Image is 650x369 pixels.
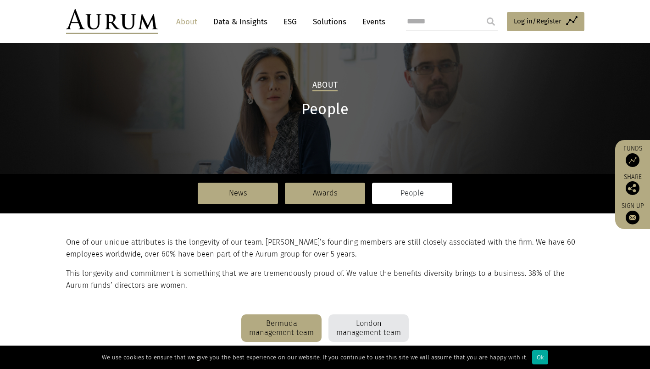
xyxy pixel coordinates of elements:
[209,13,272,30] a: Data & Insights
[285,183,365,204] a: Awards
[514,16,561,27] span: Log in/Register
[279,13,301,30] a: ESG
[532,350,548,364] div: Ok
[358,13,385,30] a: Events
[507,12,584,31] a: Log in/Register
[482,12,500,31] input: Submit
[620,202,645,224] a: Sign up
[620,174,645,195] div: Share
[626,153,639,167] img: Access Funds
[172,13,202,30] a: About
[198,183,278,204] a: News
[66,236,582,261] p: One of our unique attributes is the longevity of our team. [PERSON_NAME]’s founding members are s...
[312,80,338,91] h2: About
[626,211,639,224] img: Sign up to our newsletter
[66,101,584,118] h1: People
[372,183,452,204] a: People
[66,268,582,292] p: This longevity and commitment is something that we are tremendously proud of. We value the benefi...
[328,314,409,342] div: London management team
[626,181,639,195] img: Share this post
[620,145,645,167] a: Funds
[308,13,351,30] a: Solutions
[241,314,322,342] div: Bermuda management team
[66,9,158,34] img: Aurum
